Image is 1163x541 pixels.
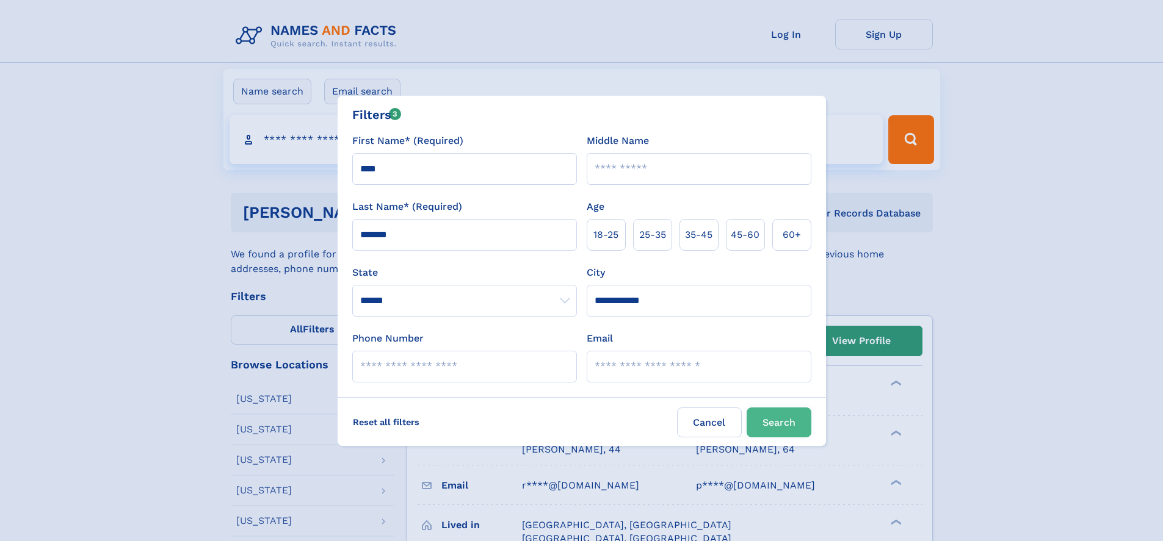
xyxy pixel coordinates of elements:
[352,265,577,280] label: State
[352,331,424,346] label: Phone Number
[352,199,462,214] label: Last Name* (Required)
[747,407,811,437] button: Search
[352,134,463,148] label: First Name* (Required)
[593,228,618,242] span: 18‑25
[587,199,604,214] label: Age
[783,228,801,242] span: 60+
[587,134,649,148] label: Middle Name
[731,228,759,242] span: 45‑60
[639,228,666,242] span: 25‑35
[685,228,712,242] span: 35‑45
[587,331,613,346] label: Email
[352,106,402,124] div: Filters
[587,265,605,280] label: City
[677,407,742,437] label: Cancel
[345,407,427,437] label: Reset all filters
